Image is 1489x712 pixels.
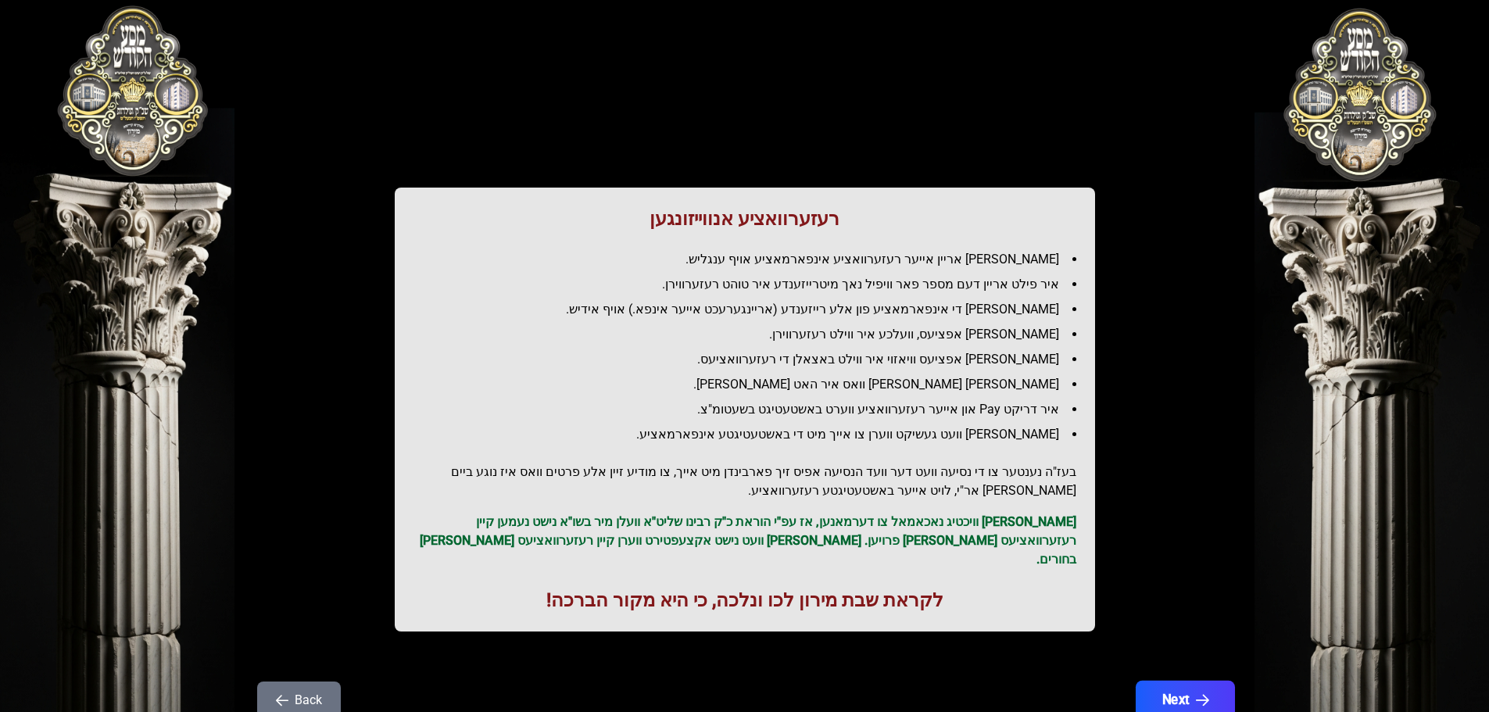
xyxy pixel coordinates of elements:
li: [PERSON_NAME] אפציעס, וועלכע איר ווילט רעזערווירן. [426,325,1076,344]
h1: לקראת שבת מירון לכו ונלכה, כי היא מקור הברכה! [413,588,1076,613]
li: [PERSON_NAME] די אינפארמאציע פון אלע רייזענדע (אריינגערעכט אייער אינפא.) אויף אידיש. [426,300,1076,319]
h1: רעזערוואציע אנווייזונגען [413,206,1076,231]
li: [PERSON_NAME] אפציעס וויאזוי איר ווילט באצאלן די רעזערוואציעס. [426,350,1076,369]
li: [PERSON_NAME] וועט געשיקט ווערן צו אייך מיט די באשטעטיגטע אינפארמאציע. [426,425,1076,444]
li: איר פילט אריין דעם מספר פאר וויפיל נאך מיטרייזענדע איר טוהט רעזערווירן. [426,275,1076,294]
p: [PERSON_NAME] וויכטיג נאכאמאל צו דערמאנען, אז עפ"י הוראת כ"ק רבינו שליט"א וועלן מיר בשו"א נישט נע... [413,513,1076,569]
li: [PERSON_NAME] [PERSON_NAME] וואס איר האט [PERSON_NAME]. [426,375,1076,394]
h2: בעז"ה נענטער צו די נסיעה וועט דער וועד הנסיעה אפיס זיך פארבינדן מיט אייך, צו מודיע זיין אלע פרטים... [413,463,1076,500]
li: איר דריקט Pay און אייער רעזערוואציע ווערט באשטעטיגט בשעטומ"צ. [426,400,1076,419]
li: [PERSON_NAME] אריין אייער רעזערוואציע אינפארמאציע אויף ענגליש. [426,250,1076,269]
